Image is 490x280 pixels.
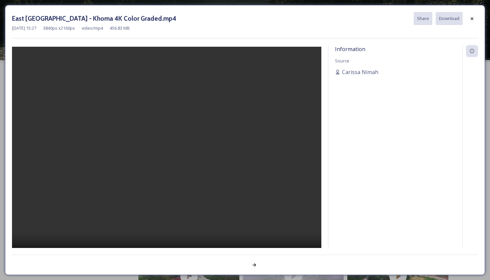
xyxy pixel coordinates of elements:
span: video/mp4 [82,25,103,31]
h3: East [GEOGRAPHIC_DATA] - Khoma 4K Color Graded.mp4 [12,14,176,23]
button: Download [436,12,463,25]
button: Share [414,12,432,25]
span: 3840 px x 2160 px [43,25,75,31]
span: [DATE] 15:27 [12,25,36,31]
span: Source [335,58,349,64]
span: Carissa Nimah [342,68,378,76]
span: 456.83 MB [110,25,130,31]
span: Information [335,45,365,53]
